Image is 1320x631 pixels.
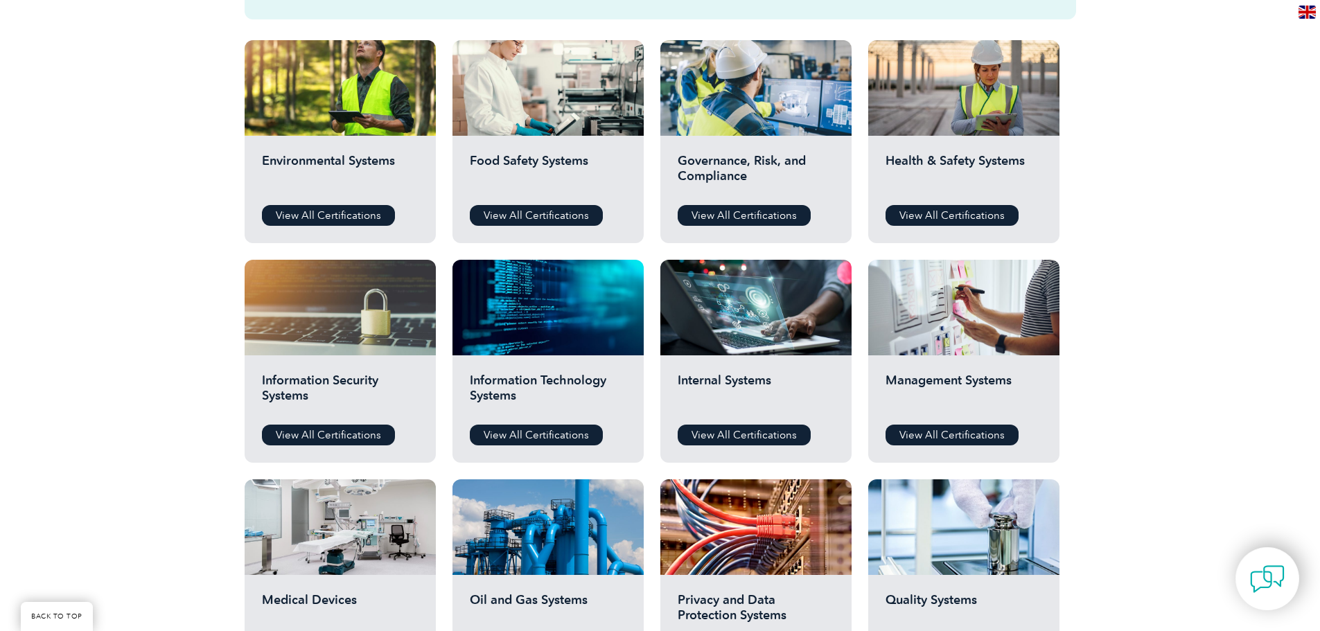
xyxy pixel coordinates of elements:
a: View All Certifications [470,425,603,445]
h2: Environmental Systems [262,153,419,195]
a: BACK TO TOP [21,602,93,631]
h2: Management Systems [886,373,1042,414]
h2: Governance, Risk, and Compliance [678,153,834,195]
a: View All Certifications [262,425,395,445]
h2: Health & Safety Systems [886,153,1042,195]
h2: Internal Systems [678,373,834,414]
a: View All Certifications [678,425,811,445]
h2: Food Safety Systems [470,153,626,195]
a: View All Certifications [262,205,395,226]
img: contact-chat.png [1250,562,1285,596]
a: View All Certifications [678,205,811,226]
img: en [1299,6,1316,19]
h2: Information Technology Systems [470,373,626,414]
h2: Information Security Systems [262,373,419,414]
a: View All Certifications [886,205,1019,226]
a: View All Certifications [886,425,1019,445]
a: View All Certifications [470,205,603,226]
